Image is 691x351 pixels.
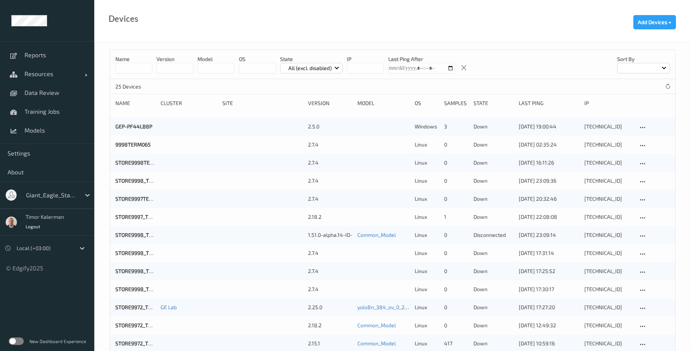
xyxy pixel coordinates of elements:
div: 2.7.4 [308,159,352,166]
div: [TECHNICAL_ID] [584,322,633,329]
div: [TECHNICAL_ID] [584,267,633,275]
p: model [198,55,234,63]
a: GE Lab [161,304,177,310]
a: STORE9998_TERM529 [115,286,169,292]
p: linux [415,159,439,166]
div: 2.25.0 [308,304,352,311]
p: linux [415,177,439,185]
div: [DATE] 20:32:46 [519,195,579,203]
div: ip [584,99,633,107]
div: [DATE] 17:27:20 [519,304,579,311]
div: Cluster [161,99,217,107]
p: 25 Devices [115,83,172,90]
div: 2.7.4 [308,249,352,257]
div: Samples [444,99,468,107]
div: [DATE] 12:49:32 [519,322,579,329]
div: Devices [109,15,138,23]
p: version [156,55,193,63]
div: 2.15.1 [308,340,352,347]
div: Model [357,99,409,107]
div: 2.7.4 [308,195,352,203]
p: down [473,213,513,221]
a: yolo8n_384_ov_0_2_0 [357,304,410,310]
p: linux [415,213,439,221]
p: OS [239,55,276,63]
p: linux [415,231,439,239]
div: 2.7.4 [308,141,352,148]
div: [TECHNICAL_ID] [584,177,633,185]
p: down [473,249,513,257]
a: STORE9998_TERM065 [115,177,169,184]
p: disconnected [473,231,513,239]
div: 0 [444,267,468,275]
div: 2.5.0 [308,123,352,130]
a: STORE9997_TERM001 [115,214,167,220]
button: Add Devices + [633,15,676,29]
div: Name [115,99,155,107]
a: STORE9972_TERM002 [115,322,168,328]
p: down [473,123,513,130]
div: [DATE] 17:25:52 [519,267,579,275]
div: 0 [444,141,468,148]
div: OS [415,99,439,107]
div: 2.7.4 [308,285,352,293]
p: IP [347,55,384,63]
div: [TECHNICAL_ID] [584,213,633,221]
a: Common_Model [357,340,396,346]
div: [TECHNICAL_ID] [584,304,633,311]
p: linux [415,322,439,329]
div: [TECHNICAL_ID] [584,123,633,130]
div: [DATE] 23:09:36 [519,177,579,185]
a: Common_Model [357,232,396,238]
div: 0 [444,285,468,293]
div: 0 [444,177,468,185]
div: [TECHNICAL_ID] [584,141,633,148]
p: linux [415,340,439,347]
p: down [473,195,513,203]
p: down [473,340,513,347]
a: STORE9972_TERM385 [115,340,169,346]
div: 2.18.2 [308,322,352,329]
div: [DATE] 19:00:44 [519,123,579,130]
div: 3 [444,123,468,130]
div: 0 [444,195,468,203]
a: STORE9997TERM001 [115,195,165,202]
div: 2.18.2 [308,213,352,221]
a: STORE9972_TERM529 [115,304,168,310]
div: 1.51.0-alpha.14-ID-5480 [308,231,352,239]
div: [TECHNICAL_ID] [584,231,633,239]
div: 0 [444,322,468,329]
p: down [473,159,513,166]
div: [TECHNICAL_ID] [584,340,633,347]
div: 0 [444,249,468,257]
div: 0 [444,159,468,166]
p: linux [415,267,439,275]
div: version [308,99,352,107]
div: [DATE] 17:31:14 [519,249,579,257]
div: [TECHNICAL_ID] [584,249,633,257]
div: 417 [444,340,468,347]
a: STORE9998_TERM385 [115,250,169,256]
div: State [473,99,513,107]
div: [DATE] 16:11:26 [519,159,579,166]
p: Sort by [617,55,670,63]
p: linux [415,285,439,293]
div: 0 [444,304,468,311]
div: [DATE] 17:30:17 [519,285,579,293]
p: down [473,304,513,311]
p: down [473,177,513,185]
p: State [280,55,343,63]
div: [DATE] 22:08:08 [519,213,579,221]
p: down [473,322,513,329]
div: 0 [444,231,468,239]
div: [DATE] 23:09:14 [519,231,579,239]
p: linux [415,249,439,257]
div: Site [222,99,303,107]
div: [DATE] 10:59:16 [519,340,579,347]
p: down [473,141,513,148]
div: 2.7.4 [308,267,352,275]
p: All (excl. disabled) [286,64,334,72]
p: down [473,285,513,293]
div: 1 [444,213,468,221]
div: 2.7.4 [308,177,352,185]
